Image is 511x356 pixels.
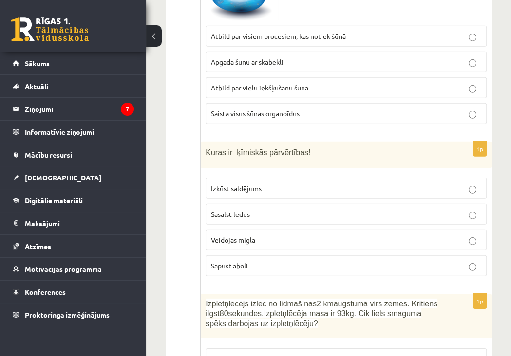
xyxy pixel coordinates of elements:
[469,237,476,245] input: Veidojas migla
[211,184,262,193] span: Izkūst saldējums
[469,186,476,194] input: Izkūst saldējums
[25,287,66,296] span: Konferences
[473,293,487,309] p: 1p
[13,52,134,74] a: Sākums
[13,303,134,326] a: Proktoringa izmēģinājums
[13,143,134,166] a: Mācību resursi
[25,59,50,68] span: Sākums
[13,166,134,189] a: [DEMOGRAPHIC_DATA]
[25,242,51,250] span: Atzīmes
[211,261,248,270] span: Sapūst āboli
[211,235,255,244] span: Veidojas migla
[469,85,476,93] input: Atbild par vielu iekšķušanu šūnā
[25,310,110,319] span: Proktoringa izmēģinājums
[13,98,134,120] a: Ziņojumi7
[211,210,250,218] span: Sasalst ledus
[211,32,346,40] span: Atbild par visiem procesiem, kas notiek šūnā
[469,263,476,271] input: Sapūst āboli
[25,82,48,90] span: Aktuāli
[13,235,134,257] a: Atzīmes
[25,98,134,120] legend: Ziņojumi
[13,121,134,143] a: Informatīvie ziņojumi
[11,17,89,41] a: Rīgas 1. Tālmācības vidusskola
[211,57,284,66] span: Apgādā šūnu ar skābekli
[25,196,83,205] span: Digitālie materiāli
[220,309,228,318] span: 80
[469,111,476,119] input: Saista visus šūnas organoīdus
[25,265,102,273] span: Motivācijas programma
[25,212,134,234] legend: Maksājumi
[25,173,101,182] span: [DEMOGRAPHIC_DATA]
[206,300,437,328] span: Izpletņlēcējs izlec no lidmašīnas augstumā virs zemes. Kritiens ilgst sekundes.Izpletņlēcēja masa...
[121,103,134,116] i: 7
[211,83,308,92] span: Atbild par vielu iekšķušanu šūnā
[25,121,134,143] legend: Informatīvie ziņojumi
[469,59,476,67] input: Apgādā šūnu ar skābekli
[13,258,134,280] a: Motivācijas programma
[469,34,476,41] input: Atbild par visiem procesiem, kas notiek šūnā
[13,75,134,97] a: Aktuāli
[206,148,310,157] span: Kuras ir ķīmiskās pārvērtības!
[25,150,72,159] span: Mācību resursi
[211,109,300,118] span: Saista visus šūnas organoīdus
[13,281,134,303] a: Konferences
[317,300,321,308] span: 2
[473,141,487,157] p: 1p
[469,212,476,219] input: Sasalst ledus
[323,300,333,308] span: km
[13,189,134,212] a: Digitālie materiāli
[13,212,134,234] a: Maksājumi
